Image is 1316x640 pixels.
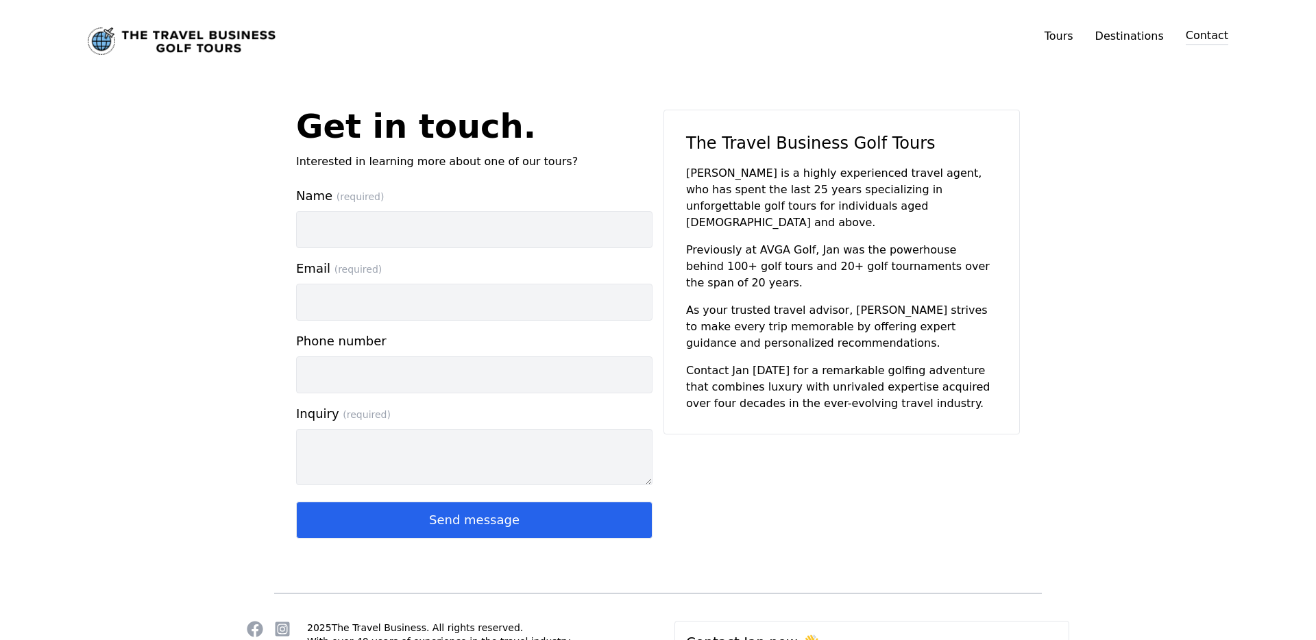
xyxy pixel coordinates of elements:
input: Email (required) [296,284,653,321]
input: Name (required) [296,211,653,248]
h2: The Travel Business Golf Tours [686,132,997,154]
span: (required) [343,409,391,420]
p: [PERSON_NAME] is a highly experienced travel agent, who has spent the last 25 years specializing ... [686,165,997,231]
p: 2025 The Travel Business. All rights reserved. [307,621,572,635]
a: The Travel Business Golf Tours's Facebook profile (opens in new window) [247,621,263,637]
textarea: Inquiry (required) [296,429,653,485]
a: Tours [1045,29,1073,42]
a: Destinations [1095,29,1164,42]
a: Contact [1186,27,1228,45]
p: Interested in learning more about one of our tours? [296,153,653,170]
input: Phone number [296,356,653,393]
p: As your trusted travel advisor, [PERSON_NAME] strives to make every trip memorable by offering ex... [686,302,997,352]
label: Phone number [296,332,653,393]
img: The Travel Business Golf Tours logo [88,27,276,55]
p: Previously at AVGA Golf, Jan was the powerhouse behind 100+ golf tours and 20+ golf tournaments o... [686,242,997,291]
span: Inquiry [296,404,653,423]
span: (required) [337,191,385,202]
a: The Travel Business Golf Tours's Instagram profile (opens in new window) [274,621,291,637]
p: Contact Jan [DATE] for a remarkable golfing adventure that combines luxury with unrivaled experti... [686,362,997,412]
span: Name [296,186,653,206]
span: (required) [334,264,382,275]
h1: Get in touch. [296,110,653,143]
span: Email [296,259,653,278]
a: Link to home page [88,27,276,55]
button: Send message [296,502,653,539]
